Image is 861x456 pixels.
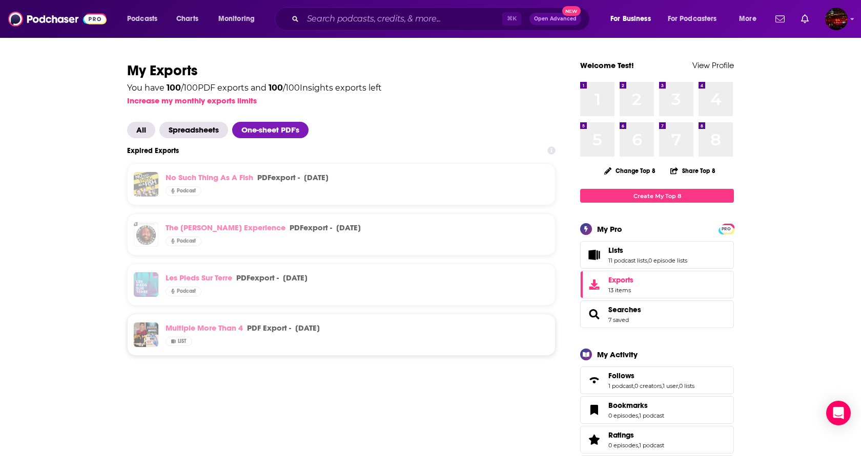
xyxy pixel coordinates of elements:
[166,273,232,283] a: Les Pieds sur terre
[236,273,250,283] span: PDF
[584,277,604,292] span: Exports
[236,273,279,283] div: export -
[257,172,271,182] span: PDF
[603,11,664,27] button: open menu
[534,16,577,21] span: Open Advanced
[146,322,158,335] img: God Awful Movies
[608,382,633,389] a: 1 podcast
[692,60,734,70] a: View Profile
[608,401,648,410] span: Bookmarks
[647,257,648,264] span: ,
[232,122,313,138] button: One-sheet PDF's
[177,188,196,193] span: Podcast
[584,403,604,417] a: Bookmarks
[127,96,257,105] button: Increase my monthly exports limits
[608,275,633,285] span: Exports
[562,6,581,16] span: New
[176,12,198,26] span: Charts
[597,350,638,359] div: My Activity
[177,289,196,294] span: Podcast
[134,222,158,247] img: The Joe Rogan Experience
[303,11,502,27] input: Search podcasts, credits, & more...
[638,442,639,449] span: ,
[247,323,261,333] span: PDF
[584,248,604,262] a: Lists
[639,442,664,449] a: 1 podcast
[608,401,664,410] a: Bookmarks
[127,61,556,80] h1: My Exports
[608,430,664,440] a: Ratings
[529,13,581,25] button: Open AdvancedNew
[127,84,382,92] div: You have / 100 PDF exports and / 100 Insights exports left
[634,382,662,389] a: 0 creators
[584,432,604,447] a: Ratings
[608,316,629,323] a: 7 saved
[269,83,283,93] span: 100
[608,305,641,314] a: Searches
[580,60,634,70] a: Welcome Test!
[580,189,734,203] a: Create My Top 8
[797,10,813,28] a: Show notifications dropdown
[166,223,285,232] a: The [PERSON_NAME] Experience
[739,12,756,26] span: More
[639,412,664,419] a: 1 podcast
[584,373,604,387] a: Follows
[732,11,769,27] button: open menu
[127,12,157,26] span: Podcasts
[166,323,243,333] a: Multiple more than 4
[170,11,204,27] a: Charts
[825,8,848,30] span: Logged in as SamTest2341
[211,11,268,27] button: open menu
[825,8,848,30] button: Show profile menu
[218,12,255,26] span: Monitoring
[127,146,179,155] h3: Expired Exports
[134,335,146,347] img: The Breakfast Club
[8,9,107,29] img: Podchaser - Follow, Share and Rate Podcasts
[608,287,633,294] span: 13 items
[668,12,717,26] span: For Podcasters
[580,241,734,269] span: Lists
[580,271,734,298] a: Exports
[633,382,634,389] span: ,
[662,382,663,389] span: ,
[597,224,622,234] div: My Pro
[146,335,158,347] img: Oh God, What Now?
[608,257,647,264] a: 11 podcast lists
[167,83,181,93] span: 100
[127,122,155,138] span: All
[120,11,171,27] button: open menu
[580,426,734,453] span: Ratings
[134,172,158,197] img: No Such Thing As A Fish
[502,12,521,26] span: ⌘ K
[598,164,662,177] button: Change Top 8
[608,371,694,380] a: Follows
[580,396,734,424] span: Bookmarks
[608,371,634,380] span: Follows
[290,223,303,232] span: PDF
[166,172,253,182] a: No Such Thing As A Fish
[610,12,651,26] span: For Business
[670,161,716,181] button: Share Top 8
[127,122,159,138] button: All
[678,382,679,389] span: ,
[648,257,687,264] a: 0 episode lists
[584,307,604,321] a: Searches
[159,122,228,138] span: Spreadsheets
[825,8,848,30] img: User Profile
[283,273,307,283] p: [DATE]
[159,122,232,138] button: Spreadsheets
[284,7,600,31] div: Search podcasts, credits, & more...
[663,382,678,389] a: 1 user
[720,225,732,232] a: PRO
[232,122,309,138] span: One-sheet PDF's
[608,430,634,440] span: Ratings
[826,401,851,425] div: Open Intercom Messenger
[580,300,734,328] span: Searches
[661,11,732,27] button: open menu
[134,272,158,297] img: Les Pieds sur terre
[178,339,187,344] span: List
